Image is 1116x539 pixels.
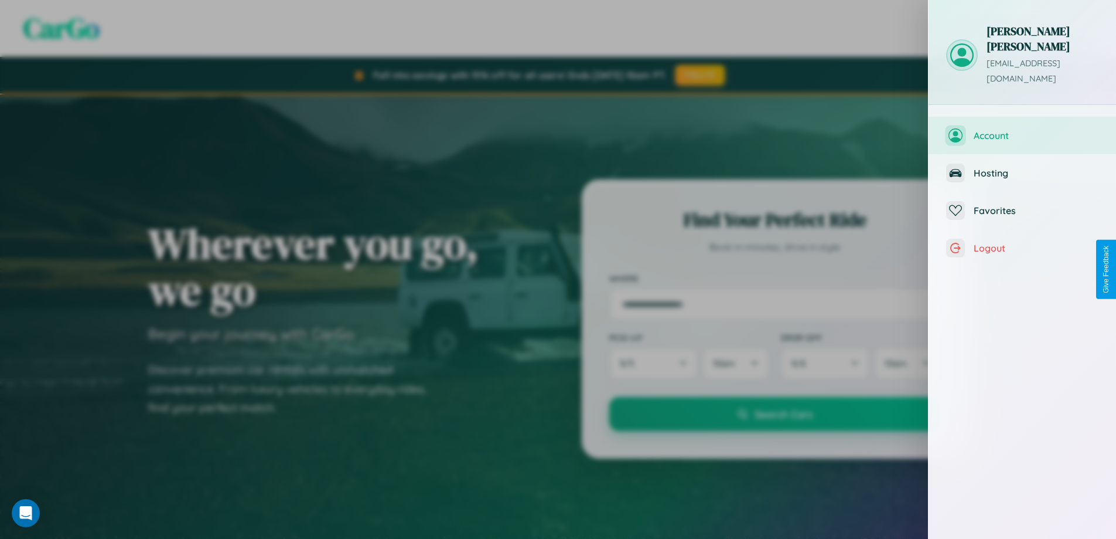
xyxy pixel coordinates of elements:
button: Favorites [929,192,1116,229]
div: Give Feedback [1102,246,1110,293]
span: Logout [974,242,1098,254]
p: [EMAIL_ADDRESS][DOMAIN_NAME] [987,56,1098,87]
button: Logout [929,229,1116,267]
button: Hosting [929,154,1116,192]
span: Account [974,130,1098,141]
span: Hosting [974,167,1098,179]
h3: [PERSON_NAME] [PERSON_NAME] [987,23,1098,54]
button: Account [929,117,1116,154]
div: Open Intercom Messenger [12,499,40,527]
span: Favorites [974,205,1098,216]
